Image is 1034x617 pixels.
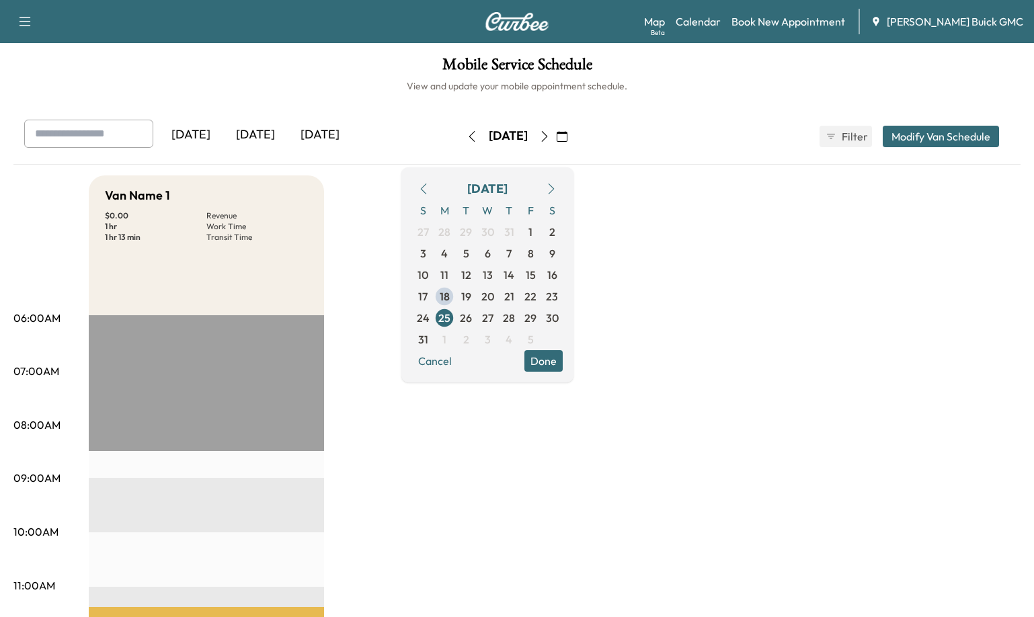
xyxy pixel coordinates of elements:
[485,12,549,31] img: Curbee Logo
[842,128,866,145] span: Filter
[417,224,429,240] span: 27
[483,267,493,283] span: 13
[504,224,514,240] span: 31
[13,470,61,486] p: 09:00AM
[541,200,563,221] span: S
[460,310,472,326] span: 26
[506,245,512,261] span: 7
[460,224,472,240] span: 29
[159,120,223,151] div: [DATE]
[418,331,428,347] span: 31
[883,126,999,147] button: Modify Van Schedule
[547,267,557,283] span: 16
[420,245,426,261] span: 3
[418,288,428,304] span: 17
[528,331,534,347] span: 5
[463,245,469,261] span: 5
[461,288,471,304] span: 19
[504,267,514,283] span: 14
[676,13,721,30] a: Calendar
[105,232,206,243] p: 1 hr 13 min
[461,267,471,283] span: 12
[467,179,508,198] div: [DATE]
[442,331,446,347] span: 1
[434,200,455,221] span: M
[105,186,170,205] h5: Van Name 1
[438,224,450,240] span: 28
[105,221,206,232] p: 1 hr
[105,210,206,221] p: $ 0.00
[887,13,1023,30] span: [PERSON_NAME] Buick GMC
[417,310,430,326] span: 24
[526,267,536,283] span: 15
[651,28,665,38] div: Beta
[644,13,665,30] a: MapBeta
[417,267,428,283] span: 10
[524,350,563,372] button: Done
[503,310,515,326] span: 28
[489,128,528,145] div: [DATE]
[504,288,514,304] span: 21
[481,288,494,304] span: 20
[438,310,450,326] span: 25
[13,79,1021,93] h6: View and update your mobile appointment schedule.
[13,524,58,540] p: 10:00AM
[485,331,491,347] span: 3
[524,288,536,304] span: 22
[549,224,555,240] span: 2
[412,350,458,372] button: Cancel
[524,310,536,326] span: 29
[820,126,872,147] button: Filter
[546,310,559,326] span: 30
[206,210,308,221] p: Revenue
[546,288,558,304] span: 23
[13,417,61,433] p: 08:00AM
[528,224,532,240] span: 1
[412,200,434,221] span: S
[477,200,498,221] span: W
[440,267,448,283] span: 11
[440,288,450,304] span: 18
[549,245,555,261] span: 9
[498,200,520,221] span: T
[13,56,1021,79] h1: Mobile Service Schedule
[520,200,541,221] span: F
[485,245,491,261] span: 6
[482,310,493,326] span: 27
[463,331,469,347] span: 2
[13,363,59,379] p: 07:00AM
[206,232,308,243] p: Transit Time
[206,221,308,232] p: Work Time
[13,577,55,593] p: 11:00AM
[223,120,288,151] div: [DATE]
[506,331,512,347] span: 4
[455,200,477,221] span: T
[288,120,352,151] div: [DATE]
[481,224,494,240] span: 30
[528,245,534,261] span: 8
[13,310,61,326] p: 06:00AM
[441,245,448,261] span: 4
[731,13,845,30] a: Book New Appointment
